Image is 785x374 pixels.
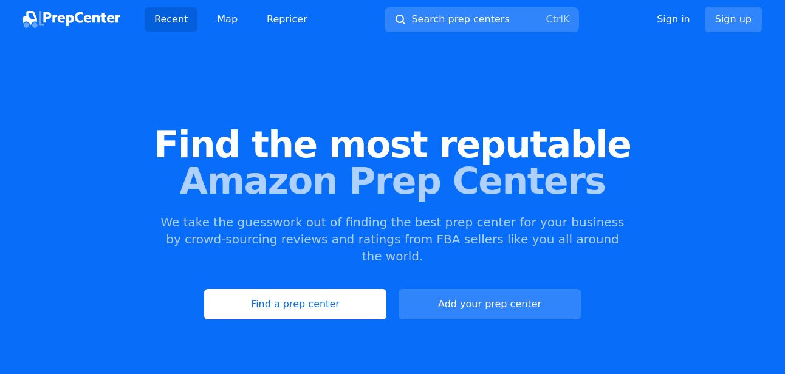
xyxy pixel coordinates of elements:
[19,163,766,199] span: Amazon Prep Centers
[385,7,579,32] button: Search prep centersCtrlK
[19,126,766,163] span: Find the most reputable
[657,12,690,27] a: Sign in
[705,7,762,32] a: Sign up
[411,12,509,27] span: Search prep centers
[257,7,317,32] a: Repricer
[399,289,581,319] a: Add your prep center
[145,7,197,32] a: Recent
[159,214,626,265] p: We take the guesswork out of finding the best prep center for your business by crowd-sourcing rev...
[546,13,563,25] kbd: Ctrl
[204,289,386,319] a: Find a prep center
[23,11,120,28] img: PrepCenter
[207,7,247,32] a: Map
[563,13,570,25] kbd: K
